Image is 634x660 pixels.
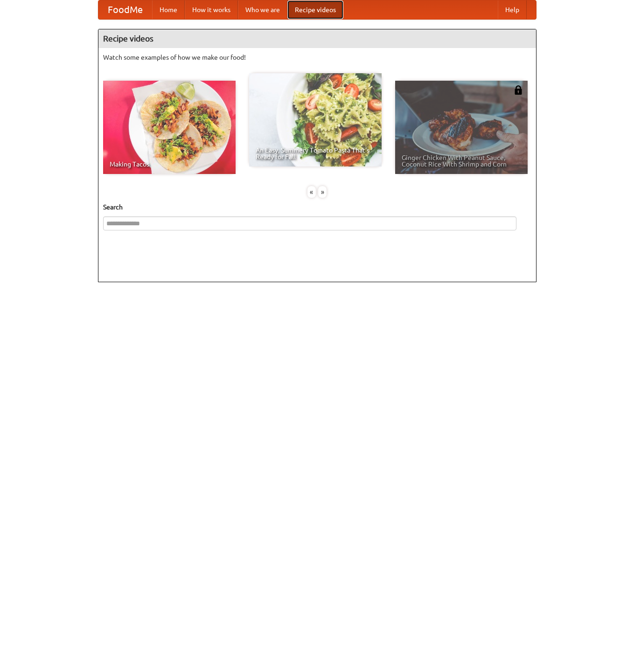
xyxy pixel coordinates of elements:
span: An Easy, Summery Tomato Pasta That's Ready for Fall [256,147,375,160]
div: « [307,186,316,198]
a: Who we are [238,0,287,19]
a: Home [152,0,185,19]
a: Making Tacos [103,81,236,174]
a: Help [498,0,527,19]
a: An Easy, Summery Tomato Pasta That's Ready for Fall [249,73,382,167]
span: Making Tacos [110,161,229,167]
p: Watch some examples of how we make our food! [103,53,531,62]
h5: Search [103,202,531,212]
a: Recipe videos [287,0,343,19]
h4: Recipe videos [98,29,536,48]
div: » [318,186,327,198]
a: How it works [185,0,238,19]
img: 483408.png [514,85,523,95]
a: FoodMe [98,0,152,19]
